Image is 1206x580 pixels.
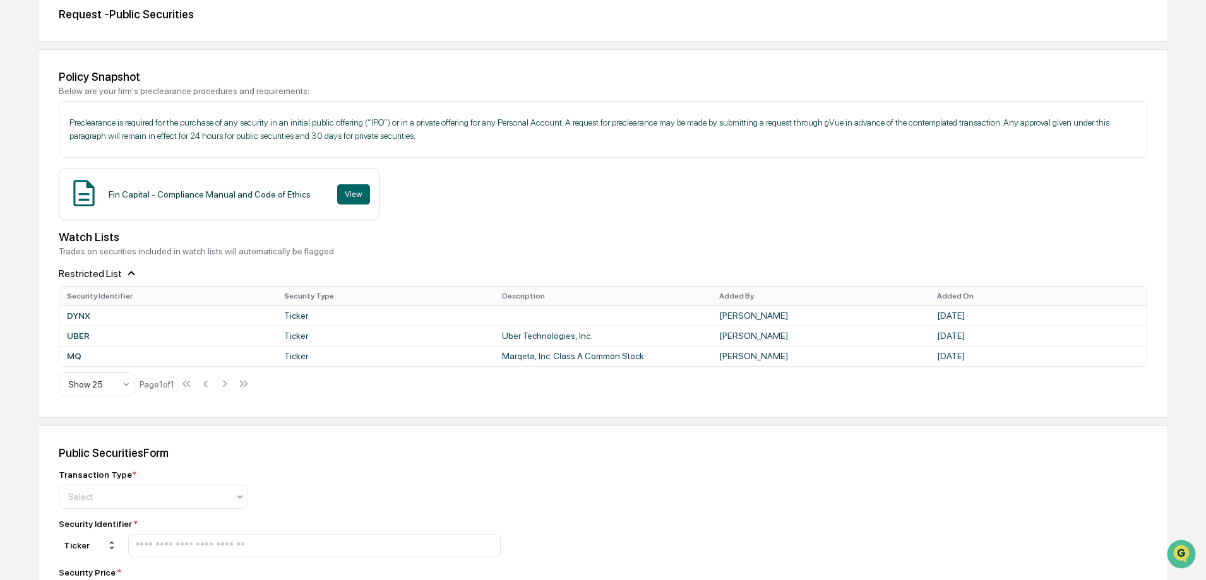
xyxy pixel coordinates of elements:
[277,287,494,305] th: Security Type
[59,567,236,577] div: Security Price
[43,109,160,119] div: We're available if you need us!
[126,214,153,223] span: Pylon
[494,287,712,305] th: Description
[59,256,1147,280] div: Restricted List
[337,184,370,204] button: View
[277,326,494,346] td: Ticker
[59,86,1147,96] div: Below are your firm's preclearance procedures and requirements:
[929,326,1147,346] td: [DATE]
[712,346,929,366] td: [PERSON_NAME]
[494,326,712,346] td: Uber Technologies, Inc.
[712,326,929,346] td: [PERSON_NAME]
[59,470,136,480] div: Transaction Type
[89,213,153,223] a: Powered byPylon
[140,379,174,389] div: Page 1 of 1
[104,159,157,172] span: Attestations
[59,8,1147,21] div: Request - Public Securities
[13,97,35,119] img: 1746055101610-c473b297-6a78-478c-a979-82029cc54cd1
[277,305,494,326] td: Ticker
[59,519,501,529] div: Security Identifier
[712,287,929,305] th: Added By
[215,100,230,115] button: Start new chat
[25,183,80,196] span: Data Lookup
[13,184,23,194] div: 🔎
[929,287,1147,305] th: Added On
[929,305,1147,326] td: [DATE]
[59,446,1147,459] div: Public Securities Form
[59,230,1147,244] div: Watch Lists
[59,535,122,555] div: Ticker
[277,346,494,366] td: Ticker
[494,346,712,366] td: Marqeta, Inc. Class A Common Stock
[13,160,23,170] div: 🖐️
[68,177,100,209] img: Document Icon
[109,189,311,199] div: Fin Capital - Compliance Manual and Code of Ethics
[87,154,162,177] a: 🗄️Attestations
[69,116,1137,143] p: Preclearance is required for the purchase of any security in an initial public offering (“IPO”) o...
[59,287,277,305] th: Security Identifier
[8,154,87,177] a: 🖐️Preclearance
[67,351,269,361] div: MQ
[712,305,929,326] td: [PERSON_NAME]
[43,97,207,109] div: Start new chat
[67,311,269,321] div: DYNX
[929,346,1147,366] td: [DATE]
[59,246,1147,256] div: Trades on securities included in watch lists will automatically be flagged.
[67,331,269,341] div: UBER
[1166,538,1200,572] iframe: Open customer support
[92,160,102,170] div: 🗄️
[59,70,1147,83] div: Policy Snapshot
[25,159,81,172] span: Preclearance
[8,178,85,201] a: 🔎Data Lookup
[13,27,230,47] p: How can we help?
